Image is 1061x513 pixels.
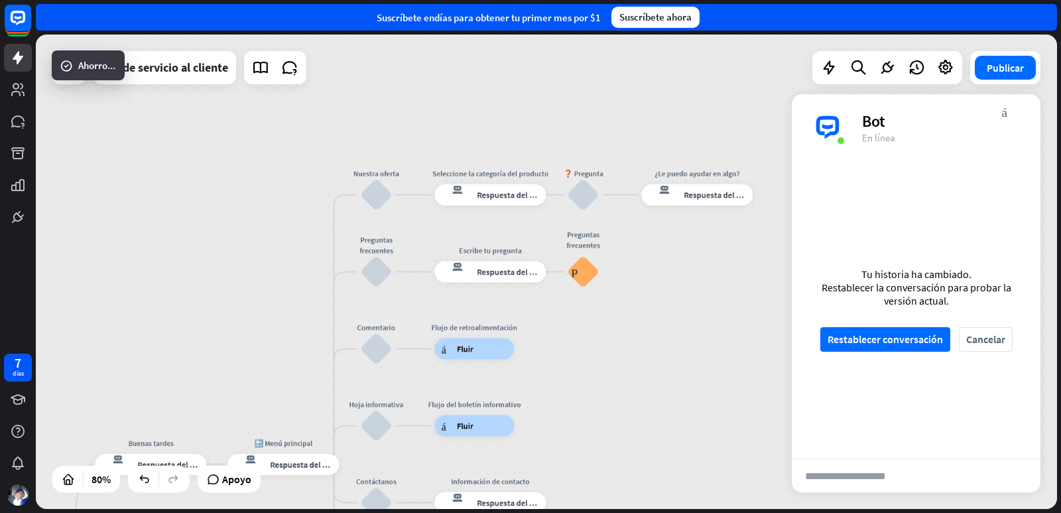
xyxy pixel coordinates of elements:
[377,11,434,24] font: Suscríbete en
[78,59,115,72] font: Ahorro...
[459,246,521,255] font: Escribe tu pregunta
[566,230,599,250] font: Preguntas frecuentes
[987,61,1024,74] font: Publicar
[432,323,518,332] font: Flujo de retroalimentación
[11,5,50,45] button: Abrir el widget de chat LiveChat
[684,190,749,200] font: Respuesta del bot
[428,400,521,409] font: Flujo del boletín informativo
[432,169,548,178] font: Seleccione la categoría del producto
[477,190,542,200] font: Respuesta del bot
[563,169,603,178] font: ❓ Pregunta
[442,492,468,503] font: respuesta del bot de bloqueo
[822,281,1011,307] font: Restablecer la conversación para probar la versión actual.
[15,354,21,371] font: 7
[966,332,1005,346] font: Cancelar
[649,184,675,195] font: respuesta del bot de bloqueo
[222,473,251,486] font: Apoyo
[254,438,312,447] font: 🔙 Menú principal
[349,400,404,409] font: Hoja informativa
[92,473,111,486] font: 80%
[922,461,935,474] font: archivo adjunto de bloque
[457,421,473,431] font: Fluir
[442,261,468,272] font: respuesta del bot de bloqueo
[101,60,228,75] font: Bot de servicio al cliente
[571,266,595,278] font: Preguntas frecuentes sobre bloques
[356,476,397,486] font: Contáctanos
[1002,105,1007,117] font: más_vert
[655,169,739,178] font: ¿Le puedo ayudar en algo?
[457,344,473,354] font: Fluir
[862,111,885,131] font: Bot
[235,454,261,465] font: respuesta del bot de bloqueo
[102,454,129,465] font: respuesta del bot de bloqueo
[138,459,203,470] font: Respuesta del bot
[861,267,971,281] font: Tu historia ha cambiado.
[271,459,336,470] font: Respuesta del bot
[477,267,542,277] font: Respuesta del bot
[975,56,1036,80] button: Publicar
[862,131,895,144] font: En línea
[619,11,692,23] font: Suscríbete ahora
[477,498,542,508] font: Respuesta del bot
[101,51,228,84] div: Bot de servicio al cliente
[828,332,943,346] font: Restablecer conversación
[442,421,452,431] font: árbol constructor
[357,323,396,332] font: Comentario
[353,169,399,178] font: Nuestra oferta
[13,369,24,378] font: días
[820,327,950,352] button: Restablecer conversación
[434,11,601,24] font: días para obtener tu primer mes por $1
[442,344,452,354] font: árbol constructor
[959,327,1013,352] button: Cancelar
[4,354,32,382] a: 7 días
[936,468,1031,484] font: enviar
[442,184,468,195] font: respuesta del bot de bloqueo
[128,438,173,447] font: Buenas tardes
[359,235,393,255] font: Preguntas frecuentes
[451,476,529,486] font: Información de contacto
